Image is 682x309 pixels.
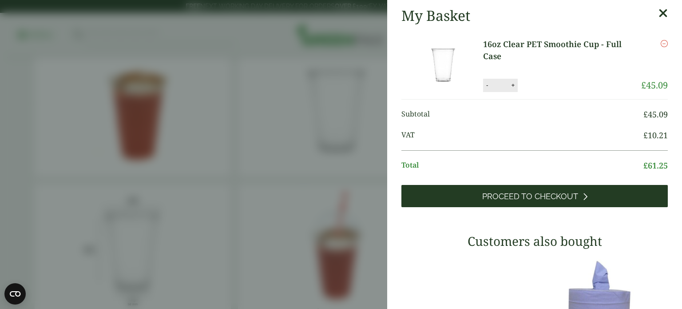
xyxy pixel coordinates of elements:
a: Remove this item [661,38,668,49]
bdi: 10.21 [643,130,668,140]
bdi: 45.09 [641,79,668,91]
h2: My Basket [401,7,470,24]
a: Proceed to Checkout [401,185,668,207]
span: £ [643,109,648,120]
h3: Customers also bought [401,234,668,249]
button: + [508,81,517,89]
bdi: 61.25 [643,160,668,171]
button: - [484,81,491,89]
img: 16oz Clear PET Smoothie Cup-Full Case of-0 [403,38,483,92]
span: £ [641,79,646,91]
span: Subtotal [401,108,643,120]
span: Proceed to Checkout [482,192,578,201]
span: VAT [401,129,643,141]
span: Total [401,160,643,172]
bdi: 45.09 [643,109,668,120]
span: £ [643,130,648,140]
button: Open CMP widget [4,283,26,305]
a: 16oz Clear PET Smoothie Cup - Full Case [483,38,641,62]
span: £ [643,160,648,171]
